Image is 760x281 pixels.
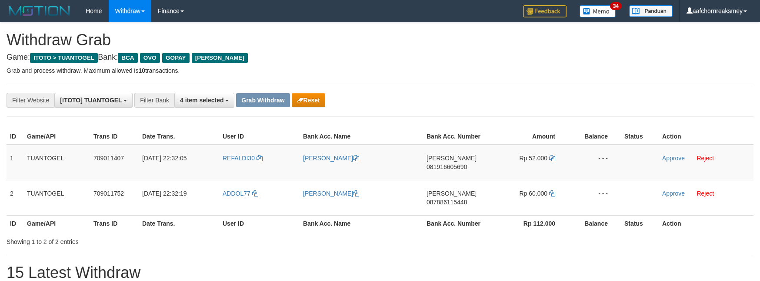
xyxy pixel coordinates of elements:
[659,129,753,145] th: Action
[662,190,685,197] a: Approve
[427,190,477,197] span: [PERSON_NAME]
[93,155,124,162] span: 709011407
[300,215,423,231] th: Bank Acc. Name
[140,53,160,63] span: OVO
[7,31,753,49] h1: Withdraw Grab
[423,215,490,231] th: Bank Acc. Number
[621,215,659,231] th: Status
[23,129,90,145] th: Game/API
[568,180,621,215] td: - - -
[427,155,477,162] span: [PERSON_NAME]
[292,93,325,107] button: Reset
[7,234,310,246] div: Showing 1 to 2 of 2 entries
[7,66,753,75] p: Grab and process withdraw. Maximum allowed is transactions.
[142,190,187,197] span: [DATE] 22:32:19
[223,190,258,197] a: ADDOL77
[697,155,714,162] a: Reject
[490,215,568,231] th: Rp 112.000
[523,5,567,17] img: Feedback.jpg
[23,180,90,215] td: TUANTOGEL
[138,67,145,74] strong: 10
[223,155,263,162] a: REFALDI30
[7,129,23,145] th: ID
[568,129,621,145] th: Balance
[23,145,90,180] td: TUANTOGEL
[7,180,23,215] td: 2
[490,129,568,145] th: Amount
[568,145,621,180] td: - - -
[90,129,139,145] th: Trans ID
[60,97,122,104] span: [ITOTO] TUANTOGEL
[621,129,659,145] th: Status
[142,155,187,162] span: [DATE] 22:32:05
[580,5,616,17] img: Button%20Memo.svg
[139,129,219,145] th: Date Trans.
[300,129,423,145] th: Bank Acc. Name
[7,145,23,180] td: 1
[236,93,290,107] button: Grab Withdraw
[180,97,223,104] span: 4 item selected
[303,190,359,197] a: [PERSON_NAME]
[192,53,248,63] span: [PERSON_NAME]
[223,190,250,197] span: ADDOL77
[697,190,714,197] a: Reject
[118,53,137,63] span: BCA
[223,155,255,162] span: REFALDI30
[423,129,490,145] th: Bank Acc. Number
[174,93,234,108] button: 4 item selected
[90,215,139,231] th: Trans ID
[427,163,467,170] span: Copy 081916605690 to clipboard
[303,155,359,162] a: [PERSON_NAME]
[139,215,219,231] th: Date Trans.
[7,53,753,62] h4: Game: Bank:
[549,190,555,197] a: Copy 60000 to clipboard
[134,93,174,108] div: Filter Bank
[7,93,54,108] div: Filter Website
[662,155,685,162] a: Approve
[549,155,555,162] a: Copy 52000 to clipboard
[23,215,90,231] th: Game/API
[162,53,190,63] span: GOPAY
[7,4,73,17] img: MOTION_logo.png
[659,215,753,231] th: Action
[219,215,300,231] th: User ID
[520,155,548,162] span: Rp 52.000
[568,215,621,231] th: Balance
[7,215,23,231] th: ID
[427,199,467,206] span: Copy 087886115448 to clipboard
[629,5,673,17] img: panduan.png
[520,190,548,197] span: Rp 60.000
[219,129,300,145] th: User ID
[610,2,622,10] span: 34
[54,93,133,108] button: [ITOTO] TUANTOGEL
[30,53,98,63] span: ITOTO > TUANTOGEL
[93,190,124,197] span: 709011752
